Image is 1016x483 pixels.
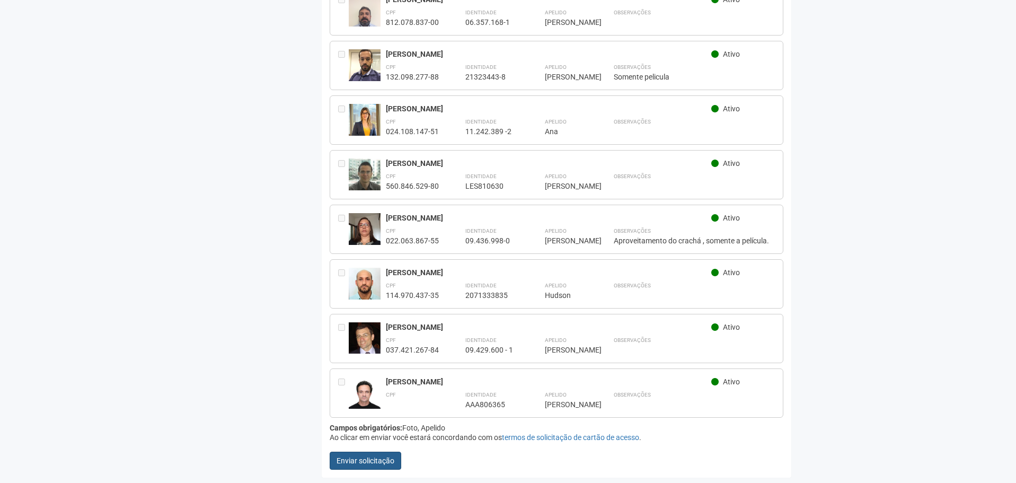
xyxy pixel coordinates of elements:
[465,400,518,409] div: AAA806365
[545,291,587,300] div: Hudson
[386,104,712,113] div: [PERSON_NAME]
[338,49,349,82] div: Entre em contato com a Aministração para solicitar o cancelamento ou 2a via
[614,228,651,234] strong: Observações
[349,213,381,245] img: user.jpg
[386,10,396,15] strong: CPF
[386,213,712,223] div: [PERSON_NAME]
[723,268,740,277] span: Ativo
[386,159,712,168] div: [PERSON_NAME]
[386,119,396,125] strong: CPF
[386,236,439,245] div: 022.063.867-55
[330,423,784,433] div: Foto, Apelido
[614,119,651,125] strong: Observações
[386,17,439,27] div: 812.078.837-00
[465,181,518,191] div: LES810630
[545,10,567,15] strong: Apelido
[545,64,567,70] strong: Apelido
[723,377,740,386] span: Ativo
[465,72,518,82] div: 21323443-8
[614,337,651,343] strong: Observações
[545,181,587,191] div: [PERSON_NAME]
[545,283,567,288] strong: Apelido
[338,268,349,300] div: Entre em contato com a Aministração para solicitar o cancelamento ou 2a via
[386,49,712,59] div: [PERSON_NAME]
[349,377,381,409] img: user.jpg
[545,392,567,398] strong: Apelido
[386,72,439,82] div: 132.098.277-88
[723,214,740,222] span: Ativo
[614,392,651,398] strong: Observações
[545,236,587,245] div: [PERSON_NAME]
[545,72,587,82] div: [PERSON_NAME]
[465,127,518,136] div: 11.242.389 -2
[349,268,381,300] img: user.jpg
[545,400,587,409] div: [PERSON_NAME]
[330,424,402,432] strong: Campos obrigatórios:
[386,337,396,343] strong: CPF
[614,10,651,15] strong: Observações
[465,10,497,15] strong: Identidade
[386,173,396,179] strong: CPF
[386,322,712,332] div: [PERSON_NAME]
[386,181,439,191] div: 560.846.529-80
[465,64,497,70] strong: Identidade
[386,392,396,398] strong: CPF
[465,236,518,245] div: 09.436.998-0
[386,377,712,387] div: [PERSON_NAME]
[465,17,518,27] div: 06.357.168-1
[338,213,349,245] div: Entre em contato com a Aministração para solicitar o cancelamento ou 2a via
[338,159,349,191] div: Entre em contato com a Aministração para solicitar o cancelamento ou 2a via
[545,127,587,136] div: Ana
[349,159,381,190] img: user.jpg
[723,50,740,58] span: Ativo
[545,119,567,125] strong: Apelido
[614,173,651,179] strong: Observações
[386,127,439,136] div: 024.108.147-51
[386,268,712,277] div: [PERSON_NAME]
[723,159,740,168] span: Ativo
[614,283,651,288] strong: Observações
[330,452,401,470] button: Enviar solicitação
[465,337,497,343] strong: Identidade
[386,345,439,355] div: 037.421.267-84
[349,104,381,138] img: user.jpg
[349,49,381,81] img: user.jpg
[723,323,740,331] span: Ativo
[338,322,349,355] div: Entre em contato com a Aministração para solicitar o cancelamento ou 2a via
[545,337,567,343] strong: Apelido
[386,64,396,70] strong: CPF
[386,283,396,288] strong: CPF
[465,228,497,234] strong: Identidade
[338,377,349,409] div: Entre em contato com a Aministração para solicitar o cancelamento ou 2a via
[614,64,651,70] strong: Observações
[349,322,381,354] img: user.jpg
[614,236,775,245] div: Aproveitamento do crachá , somente a película.
[338,104,349,136] div: Entre em contato com a Aministração para solicitar o cancelamento ou 2a via
[545,345,587,355] div: [PERSON_NAME]
[723,104,740,113] span: Ativo
[386,291,439,300] div: 114.970.437-35
[545,17,587,27] div: [PERSON_NAME]
[465,345,518,355] div: 09.429.600 - 1
[614,72,775,82] div: Somente pelicula
[386,228,396,234] strong: CPF
[330,433,784,442] div: Ao clicar em enviar você estará concordando com os .
[545,173,567,179] strong: Apelido
[465,119,497,125] strong: Identidade
[465,291,518,300] div: 2071333835
[545,228,567,234] strong: Apelido
[465,392,497,398] strong: Identidade
[502,433,639,442] a: termos de solicitação de cartão de acesso
[465,173,497,179] strong: Identidade
[465,283,497,288] strong: Identidade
